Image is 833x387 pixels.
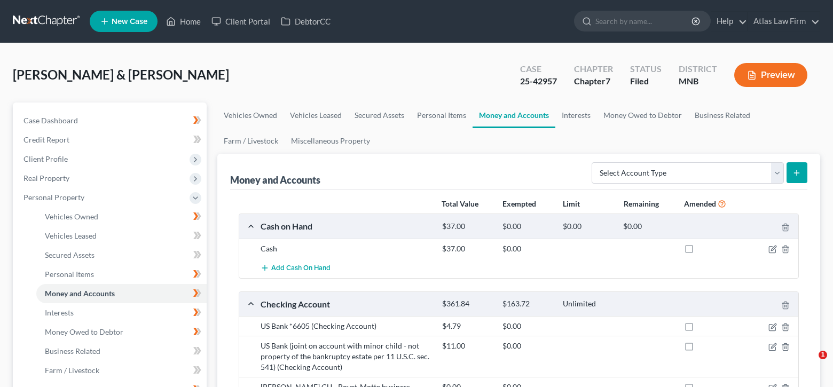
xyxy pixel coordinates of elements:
[284,102,348,128] a: Vehicles Leased
[45,346,100,356] span: Business Related
[497,321,557,331] div: $0.00
[45,289,115,298] span: Money and Accounts
[36,284,207,303] a: Money and Accounts
[520,75,557,88] div: 25-42957
[819,351,827,359] span: 1
[437,222,497,232] div: $37.00
[497,243,557,254] div: $0.00
[688,102,757,128] a: Business Related
[618,222,678,232] div: $0.00
[555,102,597,128] a: Interests
[520,63,557,75] div: Case
[161,12,206,31] a: Home
[45,327,123,336] span: Money Owed to Debtor
[442,199,478,208] strong: Total Value
[255,341,437,373] div: US Bank (joint on account with minor child - not property of the bankruptcy estate per 11 U.S.C. ...
[574,63,613,75] div: Chapter
[36,303,207,322] a: Interests
[797,351,822,376] iframe: Intercom live chat
[624,199,659,208] strong: Remaining
[411,102,473,128] a: Personal Items
[45,231,97,240] span: Vehicles Leased
[255,321,437,331] div: US Bank *6605 (Checking Account)
[255,220,437,232] div: Cash on Hand
[15,111,207,130] a: Case Dashboard
[23,116,78,125] span: Case Dashboard
[45,308,74,317] span: Interests
[557,222,618,232] div: $0.00
[437,243,497,254] div: $37.00
[13,67,229,82] span: [PERSON_NAME] & [PERSON_NAME]
[261,258,331,278] button: Add Cash on Hand
[45,270,94,279] span: Personal Items
[112,18,147,26] span: New Case
[734,63,807,87] button: Preview
[230,173,320,186] div: Money and Accounts
[23,193,84,202] span: Personal Property
[206,12,276,31] a: Client Portal
[255,298,437,310] div: Checking Account
[45,212,98,221] span: Vehicles Owned
[606,76,610,86] span: 7
[23,135,69,144] span: Credit Report
[36,226,207,246] a: Vehicles Leased
[285,128,376,154] a: Miscellaneous Property
[437,341,497,351] div: $11.00
[473,102,555,128] a: Money and Accounts
[597,102,688,128] a: Money Owed to Debtor
[574,75,613,88] div: Chapter
[255,243,437,254] div: Cash
[748,12,820,31] a: Atlas Law Firm
[23,173,69,183] span: Real Property
[679,63,717,75] div: District
[711,12,747,31] a: Help
[36,246,207,265] a: Secured Assets
[15,130,207,149] a: Credit Report
[679,75,717,88] div: MNB
[271,264,331,273] span: Add Cash on Hand
[497,222,557,232] div: $0.00
[36,322,207,342] a: Money Owed to Debtor
[23,154,68,163] span: Client Profile
[502,199,536,208] strong: Exempted
[437,321,497,331] div: $4.79
[36,361,207,380] a: Farm / Livestock
[36,265,207,284] a: Personal Items
[497,299,557,309] div: $163.72
[36,207,207,226] a: Vehicles Owned
[630,75,662,88] div: Filed
[217,102,284,128] a: Vehicles Owned
[45,366,99,375] span: Farm / Livestock
[36,342,207,361] a: Business Related
[630,63,662,75] div: Status
[684,199,716,208] strong: Amended
[276,12,336,31] a: DebtorCC
[497,341,557,351] div: $0.00
[45,250,95,259] span: Secured Assets
[563,199,580,208] strong: Limit
[437,299,497,309] div: $361.84
[217,128,285,154] a: Farm / Livestock
[557,299,618,309] div: Unlimited
[595,11,693,31] input: Search by name...
[348,102,411,128] a: Secured Assets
